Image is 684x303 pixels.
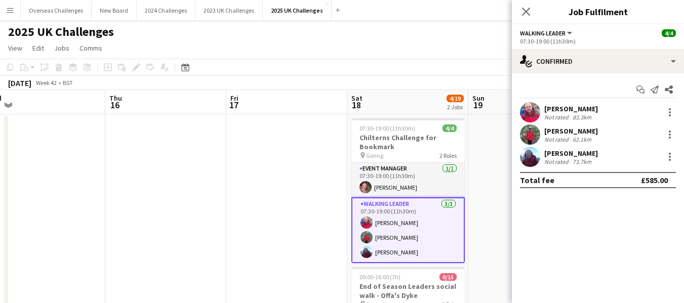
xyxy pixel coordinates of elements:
button: 2024 Challenges [137,1,195,20]
a: View [4,41,26,55]
button: Overseas Challenges [21,1,92,20]
a: Jobs [50,41,73,55]
span: 0/15 [439,273,457,281]
span: Sun [472,94,485,103]
div: 62.1km [571,136,593,143]
span: Comms [79,44,102,53]
div: BST [63,79,73,86]
app-job-card: 07:30-19:00 (11h30m)4/4Chilterns Challenge for Bookmark Goring2 RolesEvent Manager1/107:30-19:00 ... [351,118,465,263]
span: Jobs [54,44,69,53]
button: New Board [92,1,137,20]
span: 17 [229,99,238,111]
span: 4/4 [662,29,676,37]
h3: Job Fulfilment [512,5,684,18]
span: Sat [351,94,363,103]
span: 2 Roles [439,152,457,159]
span: Week 42 [33,79,59,86]
h3: Chilterns Challenge for Bookmark [351,133,465,151]
div: £585.00 [641,175,668,185]
h1: 2025 UK Challenges [8,24,114,39]
div: Not rated [544,113,571,121]
app-card-role: Event Manager1/107:30-19:00 (11h30m)[PERSON_NAME] [351,163,465,197]
div: [DATE] [8,78,31,88]
div: 07:30-19:00 (11h30m) [520,37,676,45]
div: [PERSON_NAME] [544,126,598,136]
button: 2023 UK Challenges [195,1,263,20]
span: 19 [471,99,485,111]
span: 16 [108,99,122,111]
span: Walking Leader [520,29,566,37]
button: 2025 UK Challenges [263,1,332,20]
span: 07:30-19:00 (11h30m) [359,124,415,132]
div: Total fee [520,175,554,185]
div: Not rated [544,158,571,165]
app-card-role: Walking Leader3/307:30-19:00 (11h30m)[PERSON_NAME][PERSON_NAME][PERSON_NAME] [351,197,465,263]
span: Fri [230,94,238,103]
div: [PERSON_NAME] [544,104,598,113]
a: Edit [28,41,48,55]
div: 83.3km [571,113,593,121]
span: 4/4 [442,124,457,132]
span: Goring [366,152,383,159]
span: Thu [109,94,122,103]
div: Confirmed [512,49,684,73]
span: View [8,44,22,53]
span: Edit [32,44,44,53]
button: Walking Leader [520,29,574,37]
div: [PERSON_NAME] [544,149,598,158]
div: Not rated [544,136,571,143]
span: 4/19 [447,95,464,102]
span: 09:00-16:00 (7h) [359,273,400,281]
span: 18 [350,99,363,111]
h3: End of Season Leaders social walk - Offa's Dyke [351,282,465,300]
div: 2 Jobs [447,103,463,111]
a: Comms [75,41,106,55]
div: 73.7km [571,158,593,165]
